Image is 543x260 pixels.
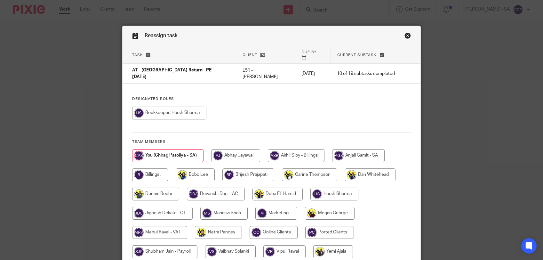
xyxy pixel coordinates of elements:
span: Current subtask [337,53,377,57]
span: AT - [GEOGRAPHIC_DATA] Return - PE [DATE] [132,68,212,79]
span: Reassign task [145,33,178,38]
h4: Team members [132,139,411,144]
span: Due by [302,50,316,54]
h4: Designated Roles [132,96,411,102]
span: Client [243,53,257,57]
span: Task [132,53,143,57]
p: [DATE] [301,70,324,77]
td: 10 of 19 subtasks completed [331,64,401,84]
a: Close this dialog window [404,32,411,41]
p: L51 - [PERSON_NAME] [243,67,289,80]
